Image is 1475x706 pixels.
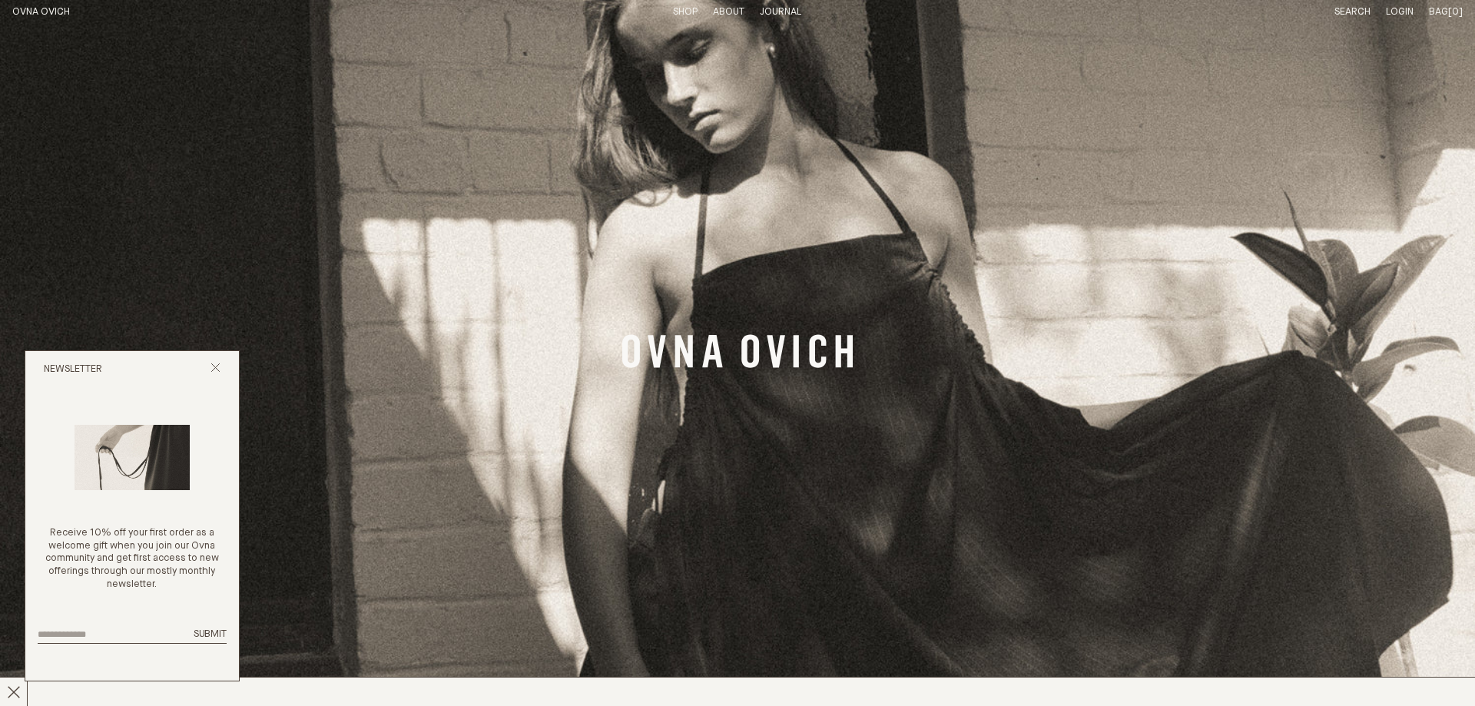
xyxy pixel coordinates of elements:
a: Home [12,7,70,17]
a: Journal [760,7,801,17]
button: Submit [194,628,227,641]
p: Receive 10% off your first order as a welcome gift when you join our Ovna community and get first... [38,527,227,592]
a: Login [1386,7,1414,17]
span: Submit [194,629,227,639]
span: [0] [1448,7,1463,17]
button: Close popup [210,363,220,377]
a: Shop [673,7,698,17]
span: Bag [1429,7,1448,17]
summary: About [713,6,744,19]
a: Banner Link [622,334,853,373]
h2: Newsletter [44,363,102,376]
a: Search [1334,7,1371,17]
